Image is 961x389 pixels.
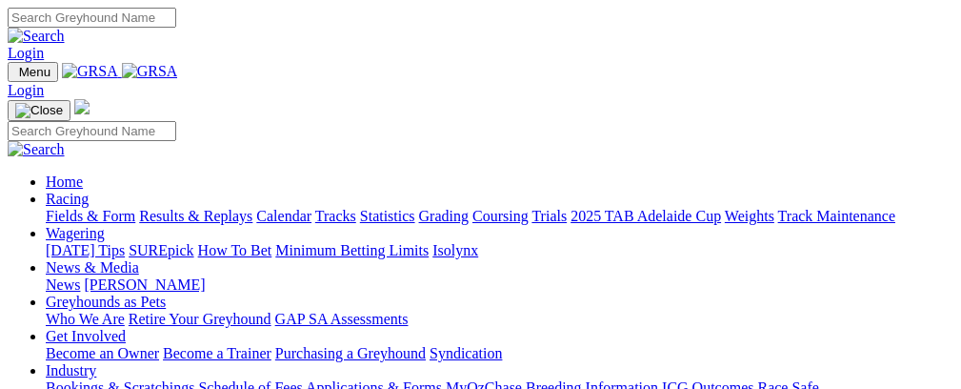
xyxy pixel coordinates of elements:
a: 2025 TAB Adelaide Cup [571,208,721,224]
a: Home [46,174,83,190]
div: Get Involved [46,345,953,362]
div: Racing [46,208,953,225]
span: Menu [19,65,50,79]
a: Login [8,82,44,98]
img: Search [8,141,65,158]
img: GRSA [62,63,118,80]
div: Wagering [46,242,953,259]
a: Retire Your Greyhound [129,311,271,327]
button: Toggle navigation [8,62,58,82]
a: Syndication [430,345,502,361]
a: Greyhounds as Pets [46,294,166,310]
a: Fields & Form [46,208,135,224]
a: Track Maintenance [778,208,895,224]
a: Statistics [360,208,415,224]
a: GAP SA Assessments [275,311,409,327]
img: GRSA [122,63,178,80]
a: Wagering [46,225,105,241]
a: News [46,276,80,293]
a: Login [8,45,44,61]
a: Become a Trainer [163,345,271,361]
a: Isolynx [432,242,478,258]
img: Close [15,103,63,118]
div: News & Media [46,276,953,294]
input: Search [8,8,176,28]
img: logo-grsa-white.png [74,99,90,114]
div: Greyhounds as Pets [46,311,953,328]
a: Calendar [256,208,311,224]
a: Racing [46,191,89,207]
a: [DATE] Tips [46,242,125,258]
input: Search [8,121,176,141]
img: Search [8,28,65,45]
button: Toggle navigation [8,100,70,121]
a: News & Media [46,259,139,276]
a: Weights [725,208,774,224]
a: Get Involved [46,328,126,344]
a: [PERSON_NAME] [84,276,205,293]
a: SUREpick [129,242,193,258]
a: How To Bet [198,242,272,258]
a: Coursing [472,208,529,224]
a: Industry [46,362,96,379]
a: Purchasing a Greyhound [275,345,426,361]
a: Trials [531,208,567,224]
a: Results & Replays [139,208,252,224]
a: Become an Owner [46,345,159,361]
a: Tracks [315,208,356,224]
a: Minimum Betting Limits [275,242,429,258]
a: Grading [419,208,469,224]
a: Who We Are [46,311,125,327]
